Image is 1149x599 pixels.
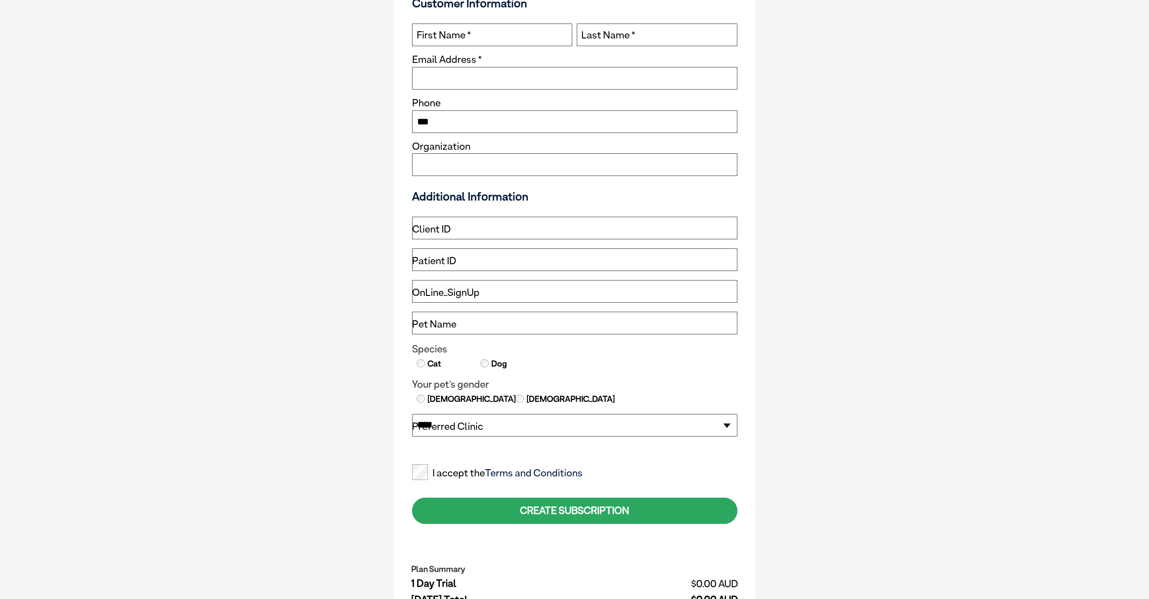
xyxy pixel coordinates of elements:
label: Cat [427,358,441,370]
label: [DEMOGRAPHIC_DATA] [427,393,516,405]
td: $0.00 AUD [589,575,738,592]
label: Last Name * [581,29,635,41]
label: Email Address * [412,54,482,65]
td: 1 Day Trial [411,575,589,592]
label: Organization [412,141,470,152]
label: I accept the [412,467,583,479]
a: Terms and Conditions [485,467,583,479]
label: Phone [412,98,441,108]
input: I accept theTerms and Conditions [412,464,428,480]
legend: Species [412,343,737,355]
h2: Plan Summary [411,565,738,574]
legend: Your pet's gender [412,379,737,390]
h3: Additional Information [408,190,741,203]
label: Dog [490,358,507,370]
label: [DEMOGRAPHIC_DATA] [526,393,615,405]
div: CREATE SUBSCRIPTION [412,498,737,523]
label: First Name * [417,29,471,41]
